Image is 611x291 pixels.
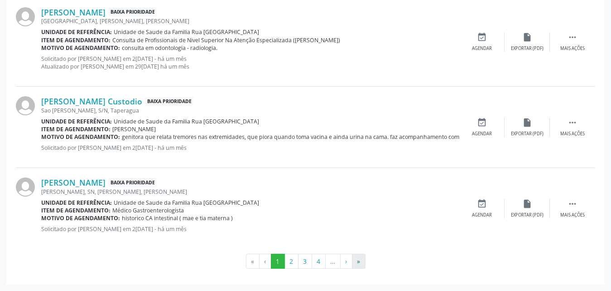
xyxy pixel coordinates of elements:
[477,199,487,209] i: event_available
[41,199,112,207] b: Unidade de referência:
[112,207,184,214] span: Médico Gastroenterologista
[109,8,157,17] span: Baixa Prioridade
[112,36,340,44] span: Consulta de Profissionais de Nivel Superior Na Atenção Especializada ([PERSON_NAME])
[122,214,233,222] span: historico CA intestinal ( mae e tia materna )
[312,254,326,269] button: Go to page 4
[41,36,111,44] b: Item de agendamento:
[145,97,193,106] span: Baixa Prioridade
[41,17,459,25] div: [GEOGRAPHIC_DATA], [PERSON_NAME], [PERSON_NAME]
[568,32,577,42] i: 
[41,96,142,106] a: [PERSON_NAME] Custodio
[41,225,459,233] p: Solicitado por [PERSON_NAME] em 2[DATE] - há um mês
[560,212,585,218] div: Mais ações
[41,133,120,141] b: Motivo de agendamento:
[522,199,532,209] i: insert_drive_file
[122,133,502,141] span: genitora que relata tremores nas extremidades, que piora quando toma vacina e ainda urina na cama...
[112,125,156,133] span: [PERSON_NAME]
[560,131,585,137] div: Mais ações
[114,28,259,36] span: Unidade de Saude da Familia Rua [GEOGRAPHIC_DATA]
[122,44,217,52] span: consulta em odontologia - radiologia.
[41,7,106,17] a: [PERSON_NAME]
[41,214,120,222] b: Motivo de agendamento:
[511,45,544,52] div: Exportar (PDF)
[511,131,544,137] div: Exportar (PDF)
[352,254,366,269] button: Go to last page
[41,188,459,196] div: [PERSON_NAME], SN, [PERSON_NAME], [PERSON_NAME]
[109,178,157,187] span: Baixa Prioridade
[16,178,35,197] img: img
[114,199,259,207] span: Unidade de Saude da Familia Rua [GEOGRAPHIC_DATA]
[472,131,492,137] div: Agendar
[16,7,35,26] img: img
[41,125,111,133] b: Item de agendamento:
[477,32,487,42] i: event_available
[522,118,532,128] i: insert_drive_file
[41,55,459,70] p: Solicitado por [PERSON_NAME] em 2[DATE] - há um mês Atualizado por [PERSON_NAME] em 29[DATE] há u...
[41,44,120,52] b: Motivo de agendamento:
[41,107,459,114] div: Sao [PERSON_NAME], S/N, Taperagua
[41,144,459,152] p: Solicitado por [PERSON_NAME] em 2[DATE] - há um mês
[41,28,112,36] b: Unidade de referência:
[477,118,487,128] i: event_available
[560,45,585,52] div: Mais ações
[16,254,595,269] ul: Pagination
[41,207,111,214] b: Item de agendamento:
[284,254,298,269] button: Go to page 2
[41,178,106,187] a: [PERSON_NAME]
[472,45,492,52] div: Agendar
[271,254,285,269] button: Go to page 1
[511,212,544,218] div: Exportar (PDF)
[522,32,532,42] i: insert_drive_file
[41,118,112,125] b: Unidade de referência:
[114,118,259,125] span: Unidade de Saude da Familia Rua [GEOGRAPHIC_DATA]
[340,254,352,269] button: Go to next page
[298,254,312,269] button: Go to page 3
[16,96,35,115] img: img
[472,212,492,218] div: Agendar
[568,199,577,209] i: 
[568,118,577,128] i: 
